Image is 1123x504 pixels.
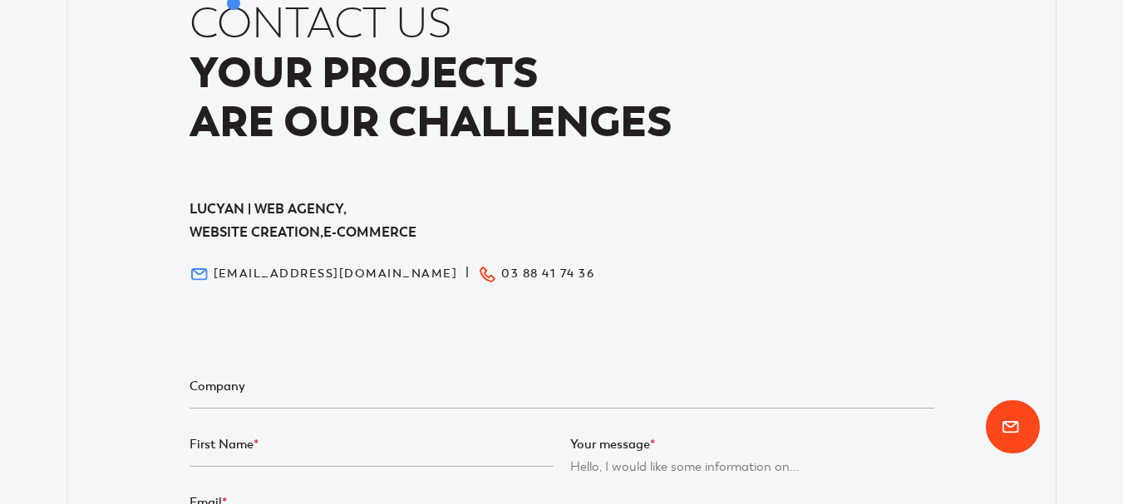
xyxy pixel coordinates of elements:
[477,263,594,284] a: 03 88 41 74 36
[570,437,650,452] font: Your message
[465,264,469,281] font: |
[323,223,416,241] font: E-COMMERCE
[190,223,323,241] font: WEBSITE CREATION,
[501,267,594,281] font: 03 88 41 74 36
[214,267,458,281] font: [EMAIL_ADDRESS][DOMAIN_NAME]
[190,45,539,101] font: Your projects
[190,263,458,284] a: [EMAIL_ADDRESS][DOMAIN_NAME]
[190,94,672,150] font: are our challenges
[190,200,347,218] font: LUCYAN | WEB AGENCY,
